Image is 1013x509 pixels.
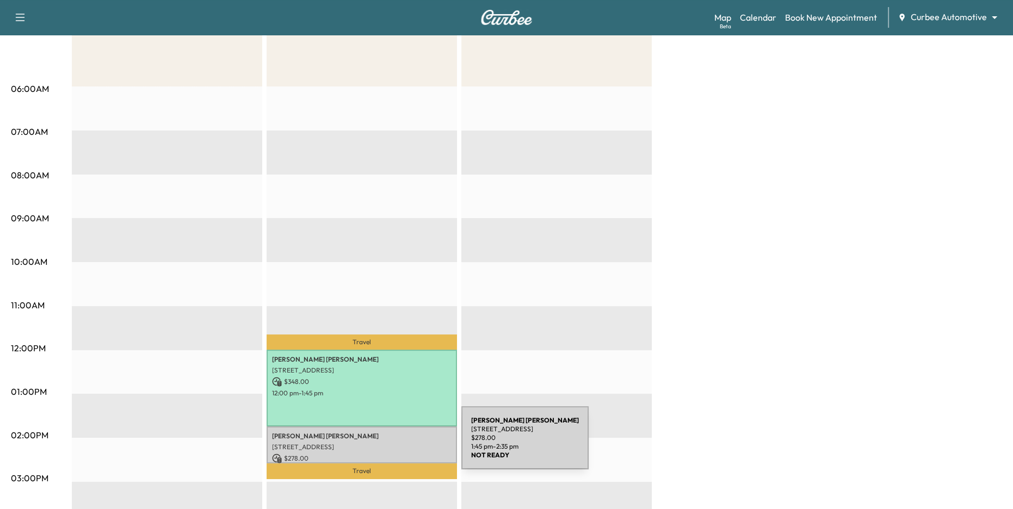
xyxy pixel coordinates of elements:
p: 09:00AM [11,212,49,225]
p: [STREET_ADDRESS] [272,443,452,451]
a: Book New Appointment [785,11,877,24]
p: $ 348.00 [272,377,452,387]
p: 03:00PM [11,471,48,485]
img: Curbee Logo [480,10,533,25]
p: Travel [267,463,457,480]
p: 07:00AM [11,125,48,138]
span: Curbee Automotive [911,11,987,23]
p: [PERSON_NAME] [PERSON_NAME] [272,355,452,364]
a: Calendar [740,11,776,24]
p: 11:00AM [11,299,45,312]
p: [STREET_ADDRESS] [272,366,452,375]
a: MapBeta [714,11,731,24]
p: 10:00AM [11,255,47,268]
p: 01:00PM [11,385,47,398]
p: Travel [267,334,457,350]
p: [PERSON_NAME] [PERSON_NAME] [272,432,452,440]
p: 02:00PM [11,429,48,442]
p: 06:00AM [11,82,49,95]
p: 08:00AM [11,169,49,182]
div: Beta [720,22,731,30]
p: $ 278.00 [272,454,452,463]
p: 12:00 pm - 1:45 pm [272,389,452,398]
p: 12:00PM [11,342,46,355]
